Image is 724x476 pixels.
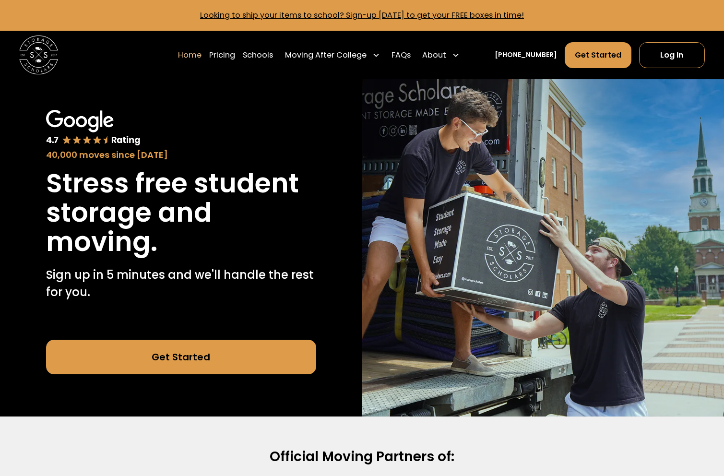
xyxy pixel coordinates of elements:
[53,448,671,465] h2: Official Moving Partners of:
[392,41,411,68] a: FAQs
[495,50,557,60] a: [PHONE_NUMBER]
[200,10,524,21] a: Looking to ship your items to school? Sign-up [DATE] to get your FREE boxes in time!
[46,169,316,257] h1: Stress free student storage and moving.
[209,41,235,68] a: Pricing
[19,36,58,74] img: Storage Scholars main logo
[46,148,316,161] div: 40,000 moves since [DATE]
[639,42,705,68] a: Log In
[285,49,367,61] div: Moving After College
[422,49,446,61] div: About
[46,340,316,374] a: Get Started
[565,42,631,68] a: Get Started
[46,110,141,146] img: Google 4.7 star rating
[178,41,202,68] a: Home
[46,266,316,301] p: Sign up in 5 minutes and we'll handle the rest for you.
[243,41,273,68] a: Schools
